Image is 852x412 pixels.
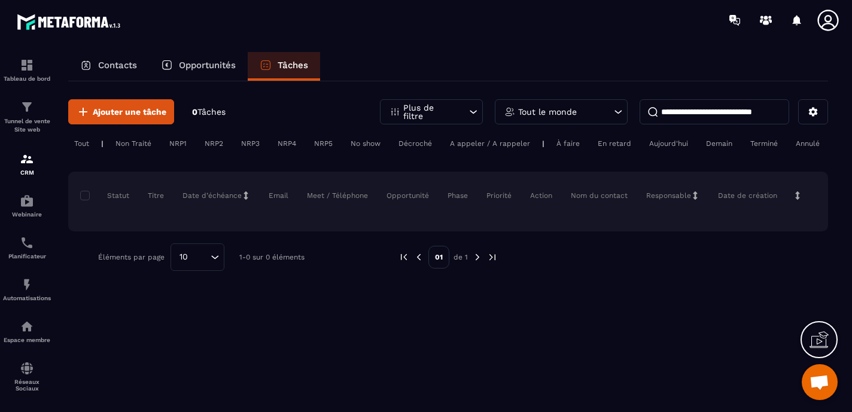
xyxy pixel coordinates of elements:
img: social-network [20,361,34,376]
img: next [487,252,498,263]
a: automationsautomationsEspace membre [3,310,51,352]
p: de 1 [454,252,468,262]
img: logo [17,11,124,33]
div: Search for option [171,243,224,271]
p: CRM [3,169,51,176]
img: scheduler [20,236,34,250]
p: Planificateur [3,253,51,260]
img: automations [20,277,34,292]
p: Réseaux Sociaux [3,379,51,392]
p: 1-0 sur 0 éléments [239,253,305,261]
span: 10 [175,251,192,264]
p: Date de création [718,191,777,200]
div: Décroché [392,136,438,151]
img: formation [20,152,34,166]
img: formation [20,100,34,114]
p: Webinaire [3,211,51,218]
a: Opportunités [149,52,248,81]
a: automationsautomationsAutomatisations [3,268,51,310]
img: prev [398,252,409,263]
p: Espace membre [3,337,51,343]
a: formationformationCRM [3,143,51,185]
div: En retard [592,136,637,151]
div: À faire [550,136,586,151]
span: Ajouter une tâche [93,106,166,118]
p: Titre [148,191,164,200]
p: Responsable [646,191,691,200]
a: Tâches [248,52,320,81]
img: next [472,252,483,263]
button: Ajouter une tâche [68,99,174,124]
p: Email [269,191,288,200]
img: formation [20,58,34,72]
div: A appeler / A rappeler [444,136,536,151]
div: No show [345,136,387,151]
p: Action [530,191,552,200]
div: Annulé [790,136,826,151]
div: Aujourd'hui [643,136,694,151]
p: Automatisations [3,295,51,301]
p: Éléments par page [98,253,165,261]
div: NRP2 [199,136,229,151]
img: prev [413,252,424,263]
div: NRP4 [272,136,302,151]
p: | [101,139,104,148]
input: Search for option [192,251,208,264]
p: Priorité [486,191,512,200]
p: Opportunités [179,60,236,71]
p: Date d’échéance [182,191,242,200]
div: NRP1 [163,136,193,151]
a: schedulerschedulerPlanificateur [3,227,51,268]
p: Nom du contact [571,191,628,200]
a: automationsautomationsWebinaire [3,185,51,227]
a: Contacts [68,52,149,81]
p: Tunnel de vente Site web [3,117,51,134]
a: social-networksocial-networkRéseaux Sociaux [3,352,51,401]
p: Contacts [98,60,137,71]
p: Phase [448,191,468,200]
div: Terminé [744,136,784,151]
p: | [542,139,544,148]
div: Ouvrir le chat [802,364,838,400]
a: formationformationTunnel de vente Site web [3,91,51,143]
img: automations [20,194,34,208]
div: Non Traité [109,136,157,151]
p: Opportunité [387,191,429,200]
div: NRP5 [308,136,339,151]
p: Tâches [278,60,308,71]
p: Tableau de bord [3,75,51,82]
a: formationformationTableau de bord [3,49,51,91]
p: Meet / Téléphone [307,191,368,200]
div: Demain [700,136,738,151]
div: Tout [68,136,95,151]
p: 0 [192,106,226,118]
span: Tâches [197,107,226,117]
img: automations [20,319,34,334]
p: Tout le monde [518,108,577,116]
div: NRP3 [235,136,266,151]
p: 01 [428,246,449,268]
p: Statut [83,191,129,200]
p: Plus de filtre [403,103,456,120]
